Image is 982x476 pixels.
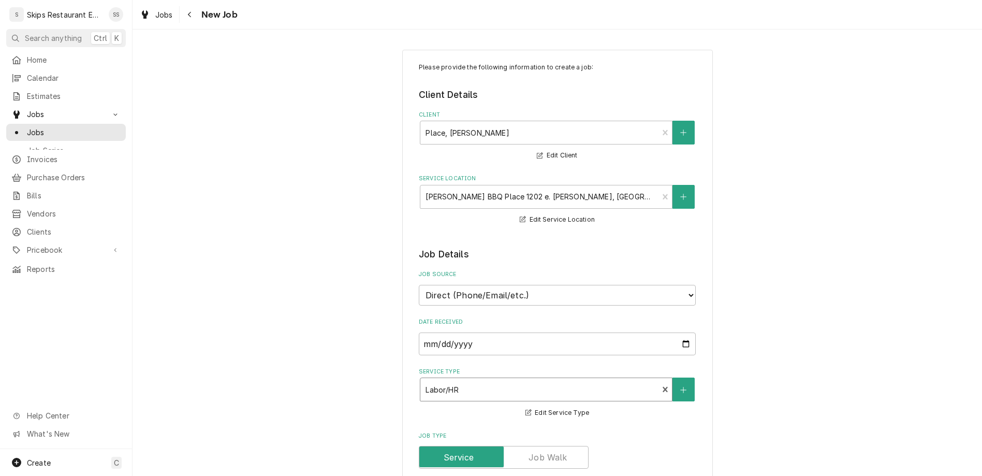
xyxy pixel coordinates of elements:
[419,270,696,305] div: Job Source
[535,149,579,162] button: Edit Client
[94,33,107,44] span: Ctrl
[680,193,686,200] svg: Create New Location
[27,154,121,165] span: Invoices
[27,73,121,83] span: Calendar
[419,88,696,102] legend: Client Details
[680,386,686,394] svg: Create New Service
[6,106,126,123] a: Go to Jobs
[6,223,126,240] a: Clients
[6,241,126,258] a: Go to Pricebook
[524,407,591,420] button: Edit Service Type
[109,7,123,22] div: Shan Skipper's Avatar
[419,333,696,355] input: yyyy-mm-dd
[6,169,126,186] a: Purchase Orders
[419,368,696,376] label: Service Type
[6,51,126,68] a: Home
[27,145,121,156] span: Job Series
[419,175,696,226] div: Service Location
[25,33,82,44] span: Search anything
[109,7,123,22] div: SS
[419,270,696,279] label: Job Source
[419,111,696,119] label: Client
[6,425,126,442] a: Go to What's New
[672,121,694,145] button: Create New Client
[155,9,173,20] span: Jobs
[419,432,696,469] div: Job Type
[27,91,121,102] span: Estimates
[419,368,696,419] div: Service Type
[114,33,119,44] span: K
[27,208,121,219] span: Vendors
[27,9,103,20] div: Skips Restaurant Equipment
[419,432,696,440] label: Job Type
[6,151,126,168] a: Invoices
[6,69,126,86] a: Calendar
[27,264,121,275] span: Reports
[182,6,198,23] button: Navigate back
[136,6,177,23] a: Jobs
[419,63,696,72] p: Please provide the following information to create a job:
[419,175,696,183] label: Service Location
[27,109,105,120] span: Jobs
[680,129,686,136] svg: Create New Client
[27,127,121,138] span: Jobs
[6,187,126,204] a: Bills
[27,244,105,255] span: Pricebook
[6,124,126,141] a: Jobs
[27,428,120,439] span: What's New
[672,185,694,209] button: Create New Location
[6,407,126,424] a: Go to Help Center
[27,172,121,183] span: Purchase Orders
[518,213,596,226] button: Edit Service Location
[419,318,696,326] label: Date Received
[419,111,696,162] div: Client
[6,29,126,47] button: Search anythingCtrlK
[9,7,24,22] div: S
[6,205,126,222] a: Vendors
[672,378,694,401] button: Create New Service
[27,410,120,421] span: Help Center
[198,8,238,22] span: New Job
[419,318,696,355] div: Date Received
[114,457,119,468] span: C
[27,190,121,201] span: Bills
[6,261,126,278] a: Reports
[6,88,126,105] a: Estimates
[419,248,696,261] legend: Job Details
[6,142,126,159] a: Job Series
[27,458,51,467] span: Create
[27,226,121,237] span: Clients
[27,54,121,65] span: Home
